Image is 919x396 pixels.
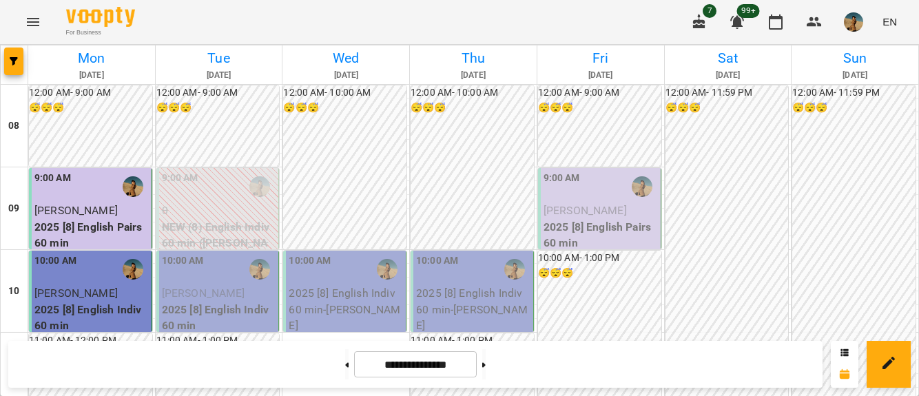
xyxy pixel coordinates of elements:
label: 10:00 AM [289,253,331,269]
h6: 😴😴😴 [29,101,152,116]
h6: 12:00 AM - 10:00 AM [411,85,534,101]
label: 9:00 AM [34,171,71,186]
h6: Tue [158,48,280,69]
h6: 😴😴😴 [411,101,534,116]
h6: [DATE] [30,69,153,82]
h6: 12:00 AM - 11:59 PM [792,85,916,101]
h6: 10 [8,284,19,299]
img: Voopty Logo [66,7,135,27]
h6: Sun [794,48,916,69]
h6: Thu [412,48,535,69]
h6: [DATE] [158,69,280,82]
span: [PERSON_NAME] [34,286,118,300]
img: Брежнєва Катерина Ігорівна (а) [632,176,652,197]
p: 2025 [8] English Indiv 60 min [162,302,276,334]
p: 2025 [8] English Indiv 60 min - [PERSON_NAME] [289,285,403,334]
label: 9:00 AM [544,171,580,186]
label: 10:00 AM [162,253,204,269]
h6: [DATE] [412,69,535,82]
h6: 12:00 AM - 9:00 AM [29,85,152,101]
h6: [DATE] [285,69,407,82]
label: 10:00 AM [416,253,458,269]
h6: 😴😴😴 [792,101,916,116]
h6: Fri [539,48,662,69]
h6: [DATE] [667,69,789,82]
p: 2025 [8] English Indiv 60 min [34,302,149,334]
h6: Mon [30,48,153,69]
h6: 😴😴😴 [156,101,280,116]
label: 9:00 AM [162,171,198,186]
p: 2025 [8] English Indiv 60 min - [PERSON_NAME] [416,285,530,334]
h6: 09 [8,201,19,216]
img: Брежнєва Катерина Ігорівна (а) [123,176,143,197]
h6: [DATE] [539,69,662,82]
p: 0 [162,202,276,219]
img: Брежнєва Катерина Ігорівна (а) [377,259,397,280]
h6: [DATE] [794,69,916,82]
h6: 😴😴😴 [665,101,789,116]
h6: 😴😴😴 [538,101,661,116]
h6: 12:00 AM - 9:00 AM [156,85,280,101]
span: For Business [66,28,135,37]
button: Menu [17,6,50,39]
img: Брежнєва Катерина Ігорівна (а) [504,259,525,280]
p: 2025 [8] English Pairs 60 min [34,219,149,251]
img: Брежнєва Катерина Ігорівна (а) [249,259,270,280]
h6: 10:00 AM - 1:00 PM [538,251,661,266]
button: EN [877,9,902,34]
h6: Sat [667,48,789,69]
span: 99+ [737,4,760,18]
span: EN [882,14,897,29]
span: [PERSON_NAME] [544,204,627,217]
span: [PERSON_NAME] [34,204,118,217]
h6: 😴😴😴 [538,266,661,281]
h6: 😴😴😴 [283,101,406,116]
span: 7 [703,4,716,18]
img: Брежнєва Катерина Ігорівна (а) [123,259,143,280]
img: 60eca85a8c9650d2125a59cad4a94429.JPG [844,12,863,32]
span: [PERSON_NAME] [162,286,245,300]
h6: 08 [8,118,19,134]
h6: 12:00 AM - 11:59 PM [665,85,789,101]
h6: Wed [285,48,407,69]
p: 2025 [8] English Pairs 60 min [544,219,658,251]
h6: 12:00 AM - 9:00 AM [538,85,661,101]
img: Брежнєва Катерина Ігорівна (а) [249,176,270,197]
label: 10:00 AM [34,253,76,269]
p: NEW (8) English Indiv 60 min ([PERSON_NAME]) [162,219,276,268]
h6: 12:00 AM - 10:00 AM [283,85,406,101]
